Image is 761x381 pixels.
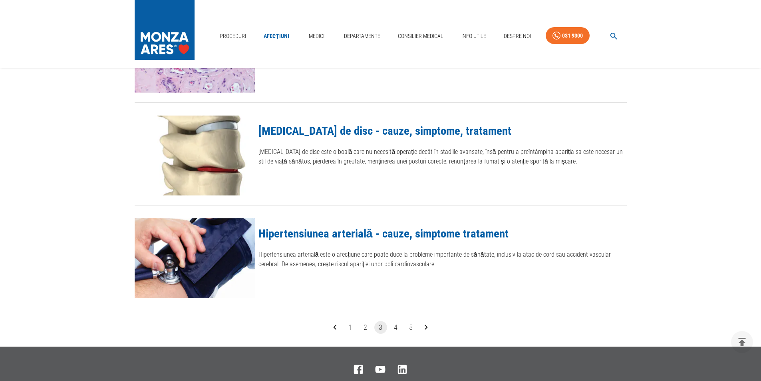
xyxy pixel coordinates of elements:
a: Despre Noi [501,28,534,44]
button: Go to next page [420,321,433,334]
a: Hipertensiunea arterială - cauze, simptome tratament [258,227,509,240]
button: Go to previous page [329,321,342,334]
p: Hipertensiunea arterială este o afecțiune care poate duce la probleme importante de sănătate, inc... [258,250,627,269]
img: Hernia de disc - cauze, simptome, tratament [135,116,255,195]
button: Go to page 4 [389,321,402,334]
img: Hipertensiunea arterială - cauze, simptome tratament [135,218,255,298]
a: [MEDICAL_DATA] de disc - cauze, simptome, tratament [258,124,511,138]
button: delete [731,331,753,353]
a: 031 9300 [546,27,590,44]
a: Proceduri [217,28,249,44]
nav: pagination navigation [328,321,434,334]
button: page 3 [374,321,387,334]
a: Consilier Medical [395,28,447,44]
a: Departamente [341,28,383,44]
div: 031 9300 [562,31,583,41]
a: Afecțiuni [260,28,292,44]
a: Info Utile [458,28,489,44]
button: Go to page 2 [359,321,372,334]
button: Go to page 1 [344,321,357,334]
p: [MEDICAL_DATA] de disc este o boală care nu necesită operație decât în stadiile avansate, însă pe... [258,147,627,166]
button: Go to page 5 [405,321,417,334]
a: Medici [304,28,329,44]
